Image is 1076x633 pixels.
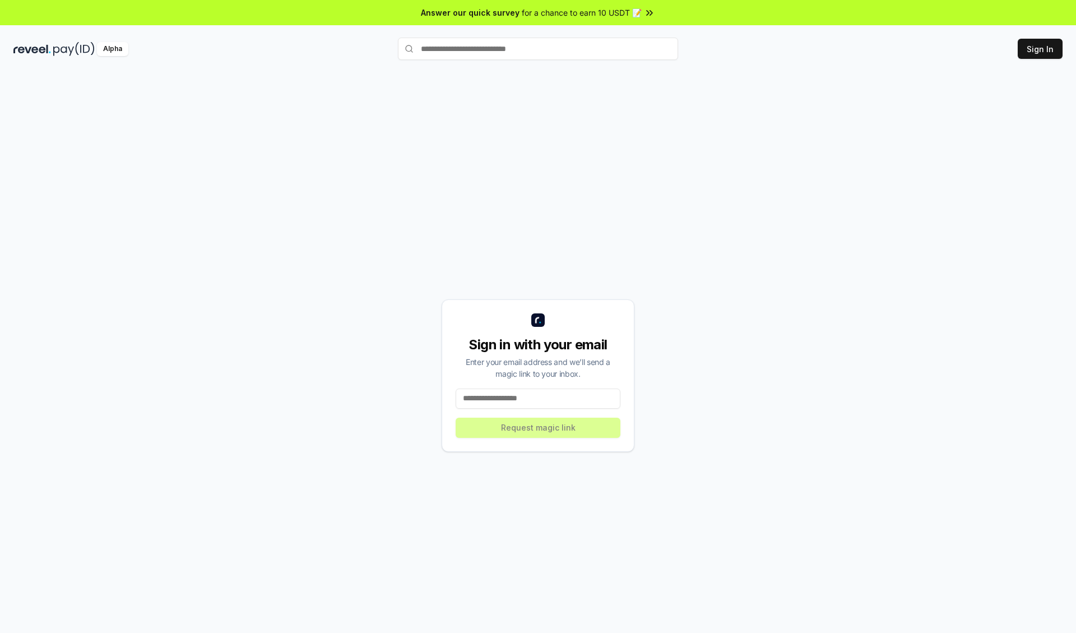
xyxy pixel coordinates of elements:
div: Enter your email address and we’ll send a magic link to your inbox. [456,356,620,380]
span: for a chance to earn 10 USDT 📝 [522,7,642,19]
img: logo_small [531,313,545,327]
div: Alpha [97,42,128,56]
img: reveel_dark [13,42,51,56]
div: Sign in with your email [456,336,620,354]
button: Sign In [1018,39,1063,59]
img: pay_id [53,42,95,56]
span: Answer our quick survey [421,7,520,19]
